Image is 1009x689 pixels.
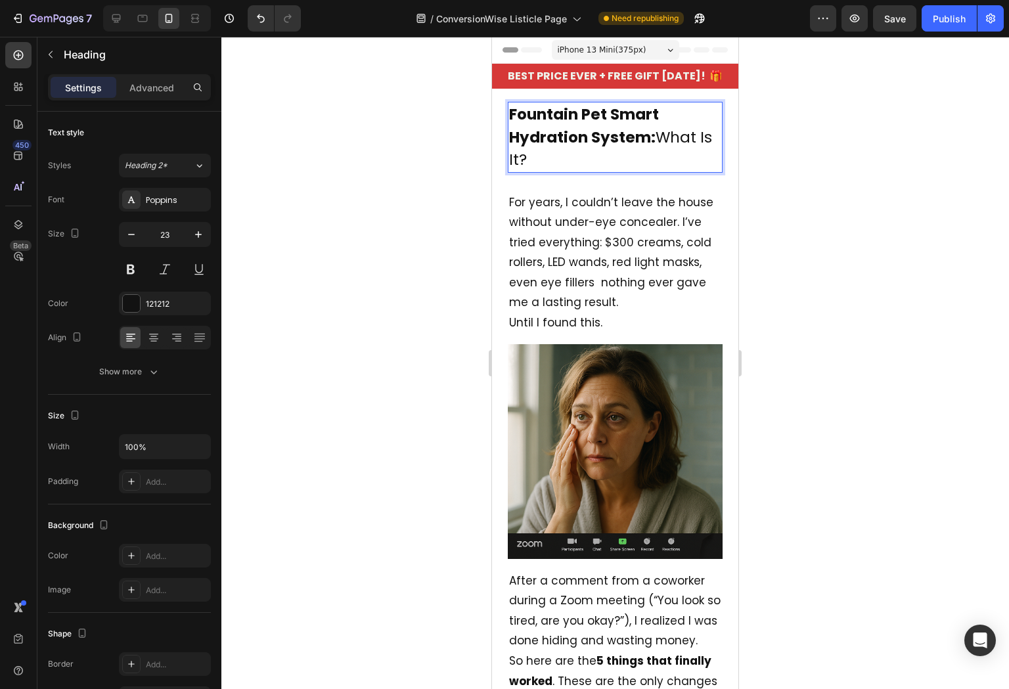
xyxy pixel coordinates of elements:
[86,11,92,26] p: 7
[48,127,84,139] div: Text style
[964,625,996,656] div: Open Intercom Messenger
[48,225,83,243] div: Size
[48,550,68,562] div: Color
[884,13,906,24] span: Save
[48,625,90,643] div: Shape
[146,550,208,562] div: Add...
[248,5,301,32] div: Undo/Redo
[125,160,168,171] span: Heading 2*
[933,12,966,26] div: Publish
[922,5,977,32] button: Publish
[492,37,738,689] iframe: Design area
[146,476,208,488] div: Add...
[146,659,208,671] div: Add...
[48,658,74,670] div: Border
[10,240,32,251] div: Beta
[48,476,78,487] div: Padding
[436,12,567,26] span: ConversionWise Listicle Page
[48,584,71,596] div: Image
[119,154,211,177] button: Heading 2*
[146,298,208,310] div: 121212
[48,407,83,425] div: Size
[120,435,210,458] input: Auto
[48,160,71,171] div: Styles
[48,329,85,347] div: Align
[99,365,160,378] div: Show more
[48,194,64,206] div: Font
[17,616,219,652] strong: 5 things that finally worked
[873,5,916,32] button: Save
[430,12,434,26] span: /
[612,12,679,24] span: Need republishing
[64,47,206,62] p: Heading
[5,5,98,32] button: 7
[48,517,112,535] div: Background
[146,585,208,596] div: Add...
[129,81,174,95] p: Advanced
[65,81,102,95] p: Settings
[48,298,68,309] div: Color
[146,194,208,206] div: Poppins
[12,140,32,150] div: 450
[48,441,70,453] div: Width
[48,360,211,384] button: Show more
